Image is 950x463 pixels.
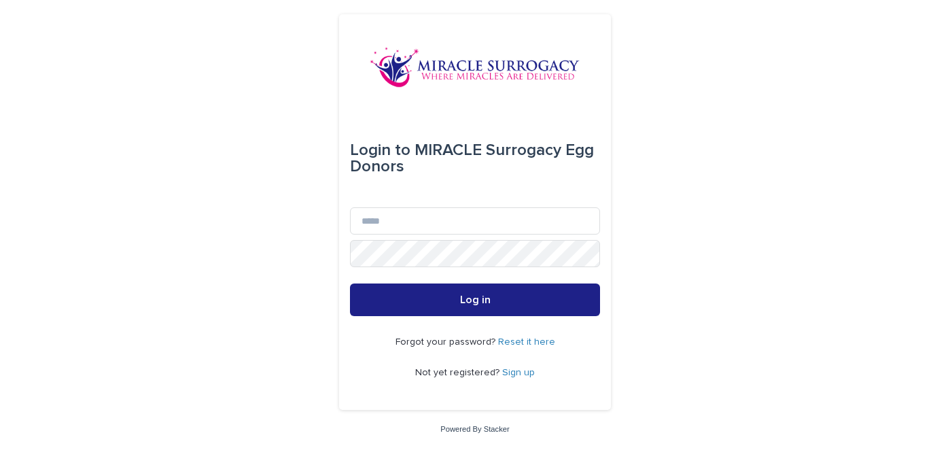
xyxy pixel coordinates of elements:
[350,131,600,186] div: MIRACLE Surrogacy Egg Donors
[502,368,535,377] a: Sign up
[460,294,491,305] span: Log in
[370,47,580,88] img: OiFFDOGZQuirLhrlO1ag
[440,425,509,433] a: Powered By Stacker
[498,337,555,347] a: Reset it here
[395,337,498,347] span: Forgot your password?
[350,284,600,316] button: Log in
[415,368,502,377] span: Not yet registered?
[350,142,410,158] span: Login to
